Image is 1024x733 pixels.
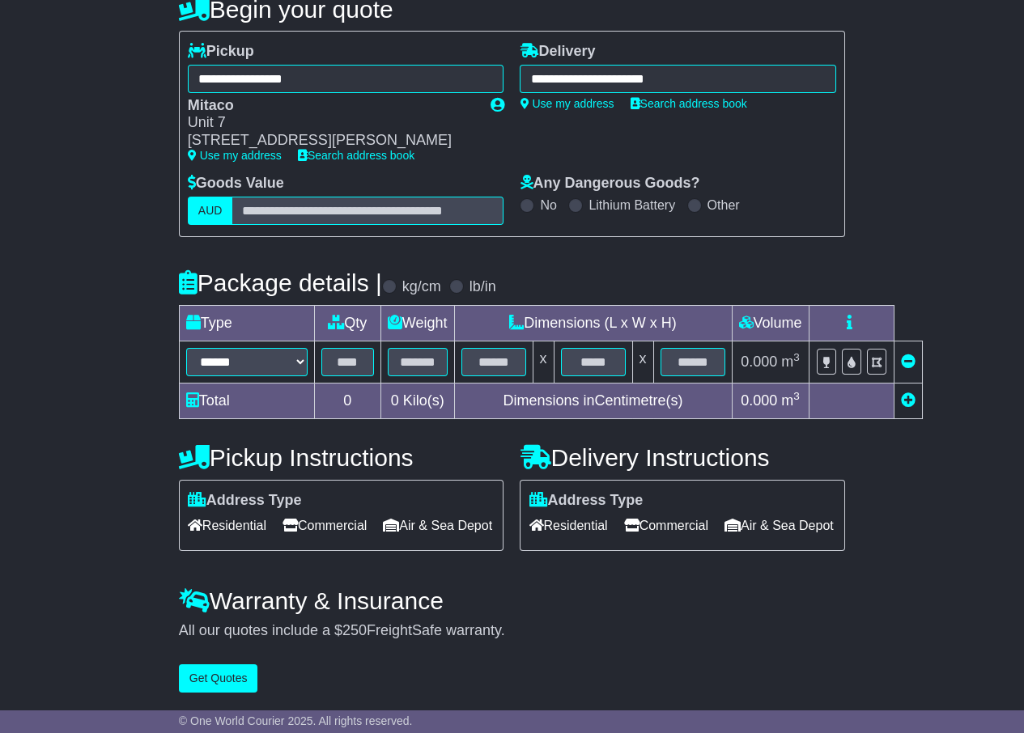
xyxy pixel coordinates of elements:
[901,354,916,370] a: Remove this item
[314,305,380,341] td: Qty
[793,351,800,363] sup: 3
[188,132,474,150] div: [STREET_ADDRESS][PERSON_NAME]
[632,341,653,383] td: x
[314,383,380,418] td: 0
[391,392,399,409] span: 0
[454,305,732,341] td: Dimensions (L x W x H)
[520,175,699,193] label: Any Dangerous Goods?
[179,587,845,614] h4: Warranty & Insurance
[342,622,367,638] span: 250
[298,149,414,162] a: Search address book
[179,269,382,296] h4: Package details |
[470,278,496,296] label: lb/in
[520,444,845,471] h4: Delivery Instructions
[724,513,834,538] span: Air & Sea Depot
[188,149,282,162] a: Use my address
[188,175,284,193] label: Goods Value
[188,492,302,510] label: Address Type
[520,43,595,61] label: Delivery
[188,197,233,225] label: AUD
[380,383,454,418] td: Kilo(s)
[383,513,492,538] span: Air & Sea Depot
[781,354,800,370] span: m
[179,444,504,471] h4: Pickup Instructions
[380,305,454,341] td: Weight
[732,305,809,341] td: Volume
[533,341,554,383] td: x
[179,305,314,341] td: Type
[529,492,643,510] label: Address Type
[188,114,474,132] div: Unit 7
[179,383,314,418] td: Total
[741,354,777,370] span: 0.000
[540,197,556,213] label: No
[179,714,413,727] span: © One World Courier 2025. All rights reserved.
[402,278,441,296] label: kg/cm
[454,383,732,418] td: Dimensions in Centimetre(s)
[520,97,614,110] a: Use my address
[588,197,675,213] label: Lithium Battery
[283,513,367,538] span: Commercial
[179,664,258,693] button: Get Quotes
[781,392,800,409] span: m
[741,392,777,409] span: 0.000
[707,197,740,213] label: Other
[188,97,474,115] div: Mitaco
[529,513,607,538] span: Residential
[624,513,708,538] span: Commercial
[793,390,800,402] sup: 3
[188,513,266,538] span: Residential
[901,392,916,409] a: Add new item
[179,622,845,640] div: All our quotes include a $ FreightSafe warranty.
[631,97,747,110] a: Search address book
[188,43,254,61] label: Pickup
